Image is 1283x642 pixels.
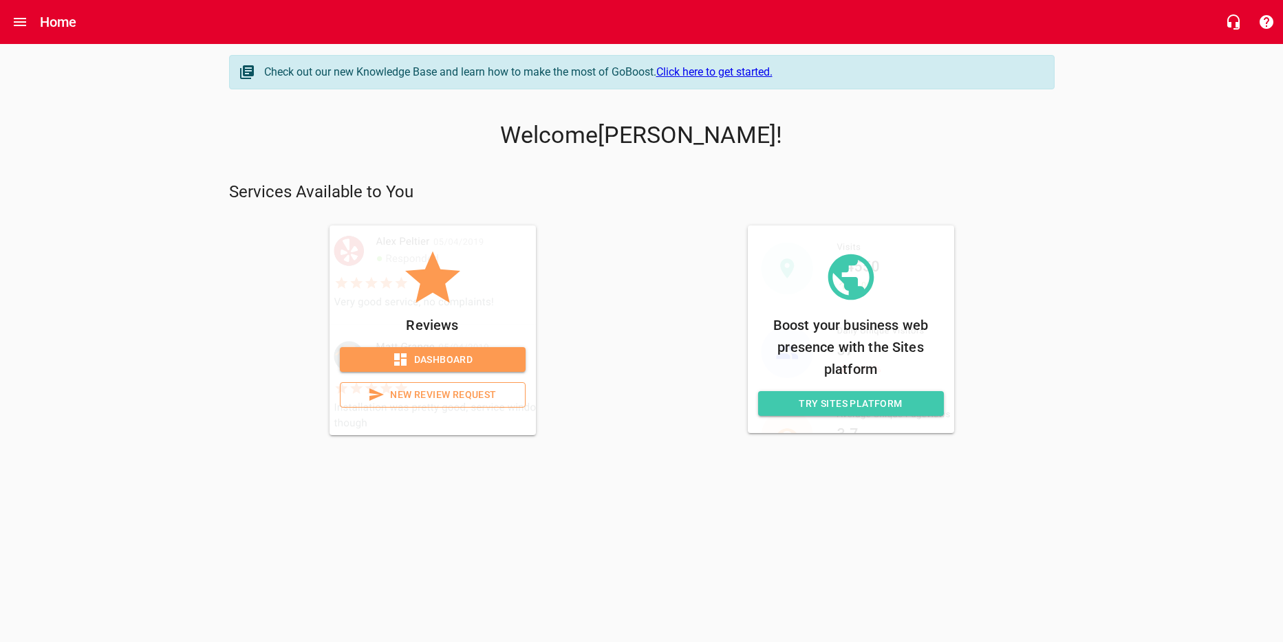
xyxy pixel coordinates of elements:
[264,64,1040,80] div: Check out our new Knowledge Base and learn how to make the most of GoBoost.
[352,386,514,403] span: New Review Request
[3,5,36,38] button: Open drawer
[1217,5,1250,38] button: Live Chat
[351,351,515,368] span: Dashboard
[340,347,526,373] a: Dashboard
[229,122,1055,149] p: Welcome [PERSON_NAME] !
[758,314,944,380] p: Boost your business web presence with the Sites platform
[229,181,1055,203] p: Services Available to You
[769,395,933,412] span: Try Sites Platform
[1250,5,1283,38] button: Support Portal
[340,314,526,336] p: Reviews
[656,65,773,78] a: Click here to get started.
[758,391,944,417] a: Try Sites Platform
[340,382,526,408] a: New Review Request
[40,11,77,33] h6: Home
